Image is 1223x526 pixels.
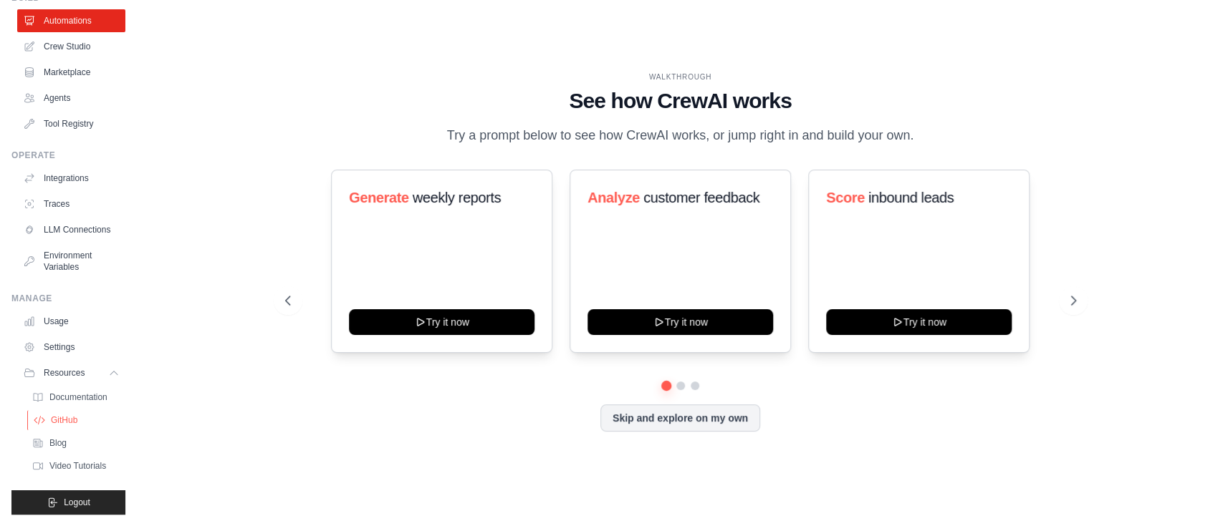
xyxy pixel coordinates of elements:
button: Try it now [349,309,534,335]
a: Settings [17,336,125,359]
a: Agents [17,87,125,109]
h1: See how CrewAI works [285,88,1076,114]
div: Manage [11,293,125,304]
a: Video Tutorials [26,456,125,476]
span: Logout [64,497,90,508]
a: Traces [17,193,125,215]
span: GitHub [51,414,77,426]
a: Documentation [26,387,125,407]
span: weekly reports [412,190,500,205]
a: GitHub [27,410,127,430]
a: Tool Registry [17,112,125,135]
div: Operate [11,150,125,161]
a: Crew Studio [17,35,125,58]
div: WALKTHROUGH [285,72,1076,82]
button: Logout [11,490,125,515]
button: Try it now [826,309,1012,335]
span: Documentation [49,391,107,403]
button: Try it now [587,309,773,335]
a: Automations [17,9,125,32]
p: Try a prompt below to see how CrewAI works, or jump right in and build your own. [440,125,921,146]
a: Blog [26,433,125,453]
span: customer feedback [643,190,759,205]
iframe: Chat Widget [1151,457,1223,526]
a: Integrations [17,167,125,190]
span: Blog [49,437,67,449]
button: Skip and explore on my own [600,404,760,432]
span: Score [826,190,865,205]
a: Marketplace [17,61,125,84]
span: Video Tutorials [49,460,106,472]
span: inbound leads [868,190,954,205]
a: LLM Connections [17,218,125,241]
a: Usage [17,310,125,333]
button: Resources [17,361,125,384]
span: Resources [44,367,85,379]
span: Generate [349,190,409,205]
span: Analyze [587,190,640,205]
a: Environment Variables [17,244,125,278]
